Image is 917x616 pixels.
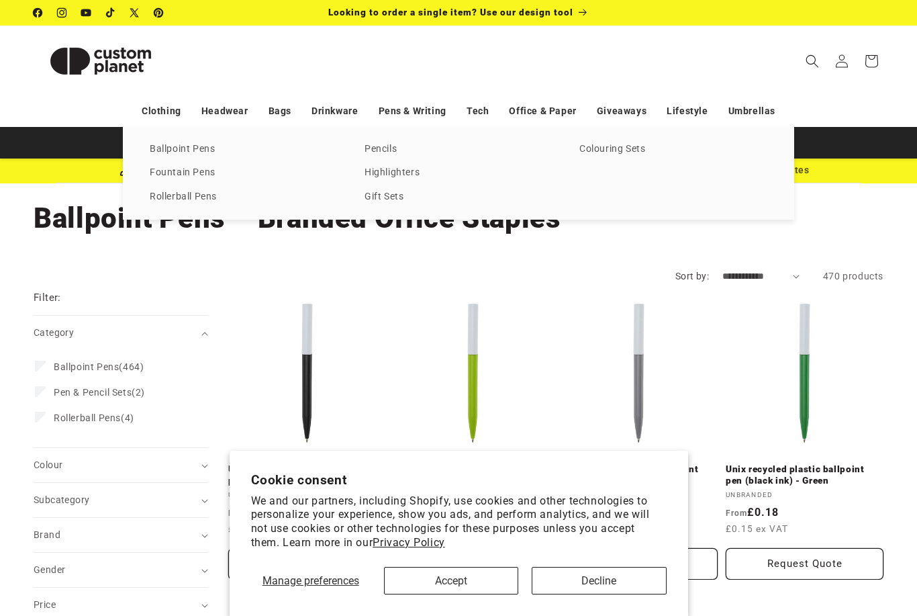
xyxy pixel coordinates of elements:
[251,472,667,488] h2: Cookie consent
[467,99,489,123] a: Tech
[379,99,446,123] a: Pens & Writing
[328,7,573,17] span: Looking to order a single item? Use our design tool
[34,553,208,587] summary: Gender (0 selected)
[228,548,386,580] button: Request Quote
[142,99,181,123] a: Clothing
[269,99,291,123] a: Bags
[823,271,883,281] span: 470 products
[34,483,208,517] summary: Subcategory (0 selected)
[365,164,552,182] a: Highlighters
[384,567,518,595] button: Accept
[54,386,145,398] span: (2)
[262,574,359,587] span: Manage preferences
[579,140,767,159] a: Colouring Sets
[150,188,338,206] a: Rollerball Pens
[251,567,371,595] button: Manage preferences
[667,99,708,123] a: Lifestyle
[34,31,168,91] img: Custom Planet
[34,564,65,575] span: Gender
[597,99,646,123] a: Giveaways
[29,26,173,96] a: Custom Planet
[150,140,338,159] a: Ballpoint Pens
[34,494,89,505] span: Subcategory
[54,387,132,398] span: Pen & Pencil Sets
[687,471,917,616] iframe: Chat Widget
[365,188,552,206] a: Gift Sets
[34,290,61,306] h2: Filter:
[365,140,552,159] a: Pencils
[675,271,709,281] label: Sort by:
[34,529,60,540] span: Brand
[150,164,338,182] a: Fountain Pens
[728,99,775,123] a: Umbrellas
[54,412,134,424] span: (4)
[34,518,208,552] summary: Brand (0 selected)
[34,599,56,610] span: Price
[798,46,827,76] summary: Search
[532,567,666,595] button: Decline
[311,99,358,123] a: Drinkware
[54,361,119,372] span: Ballpoint Pens
[54,412,121,423] span: Rollerball Pens
[34,459,62,470] span: Colour
[34,316,208,350] summary: Category (0 selected)
[54,361,144,373] span: (464)
[34,448,208,482] summary: Colour (0 selected)
[373,536,444,549] a: Privacy Policy
[201,99,248,123] a: Headwear
[509,99,576,123] a: Office & Paper
[34,327,74,338] span: Category
[228,464,386,487] a: Unix recycled plastic ballpoint pen (black ink) - Solid black
[726,464,883,487] a: Unix recycled plastic ballpoint pen (black ink) - Green
[251,494,667,550] p: We and our partners, including Shopify, use cookies and other technologies to personalize your ex...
